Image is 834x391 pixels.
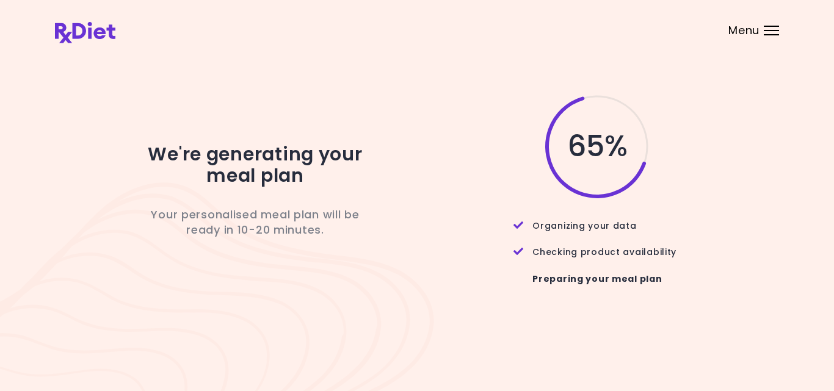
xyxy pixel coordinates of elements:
span: 65 % [567,136,626,157]
img: RxDiet [55,22,115,43]
h2: We're generating your meal plan [145,144,365,186]
span: Menu [728,25,760,36]
div: Checking product availability [513,232,681,259]
div: Organizing your data [513,206,681,232]
div: Preparing your meal plan [513,259,681,298]
p: Your personalised meal plan will be ready in 10-20 minutes. [145,207,365,237]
